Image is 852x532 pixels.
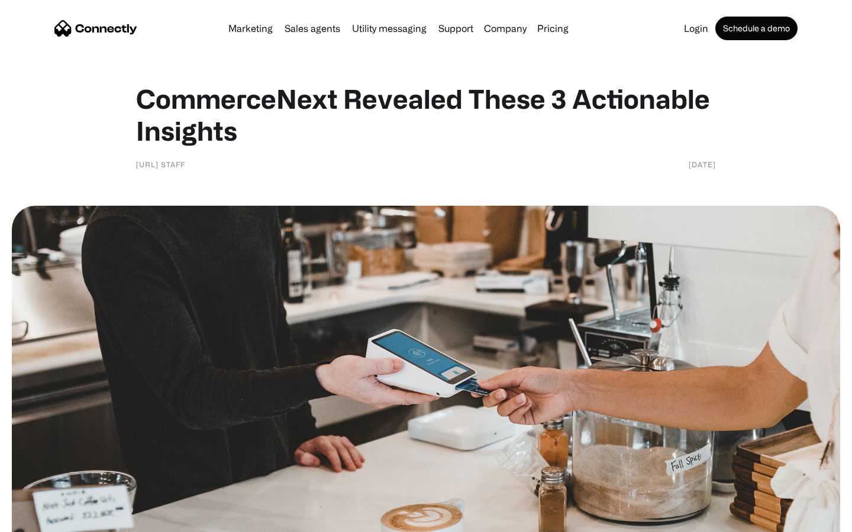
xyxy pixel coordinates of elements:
[280,24,345,33] a: Sales agents
[347,24,431,33] a: Utility messaging
[24,511,71,528] ul: Language list
[136,83,716,147] h1: CommerceNext Revealed These 3 Actionable Insights
[679,24,713,33] a: Login
[136,158,185,170] div: [URL] Staff
[434,24,478,33] a: Support
[715,17,798,40] a: Schedule a demo
[12,511,71,528] aside: Language selected: English
[532,24,573,33] a: Pricing
[484,20,527,37] div: Company
[689,158,716,170] div: [DATE]
[224,24,277,33] a: Marketing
